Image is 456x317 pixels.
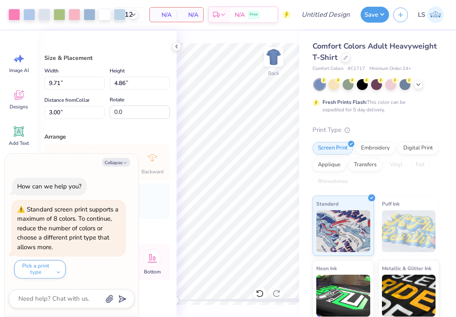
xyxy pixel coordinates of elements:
div: This color can be expedited for 5 day delivery. [323,98,425,113]
button: Save [361,7,389,23]
div: Applique [313,159,346,171]
div: Foil [410,159,430,171]
div: How can we help you? [17,182,82,191]
span: N/A [182,10,198,19]
span: Comfort Colors Adult Heavyweight T-Shirt [313,41,437,62]
div: Transfers [348,159,382,171]
img: Metallic & Glitter Ink [382,275,436,317]
div: Digital Print [398,142,438,155]
input: Untitled Design [295,6,356,23]
label: Width [44,66,59,76]
strong: Fresh Prints Flash: [323,99,367,106]
div: Rhinestones [313,175,353,188]
span: Free [250,12,258,18]
span: # C1717 [348,65,365,72]
span: Neon Ink [316,264,337,273]
img: Back [265,49,282,65]
span: Puff Ink [382,199,400,208]
button: Collapse [102,158,130,167]
div: Back [268,70,279,77]
img: Logan Severance [427,6,444,23]
span: Add Text [9,140,29,147]
div: Standard screen print supports a maximum of 8 colors. To continue, reduce the number of colors or... [17,205,118,251]
div: Print Type [313,125,439,135]
img: Standard [316,210,370,252]
label: Rotate [110,95,124,105]
span: Designs [10,103,28,110]
div: Vinyl [384,159,408,171]
span: LS [418,10,425,20]
input: – – [113,7,145,22]
span: Bottom [144,268,161,275]
label: Distance from Collar [44,95,90,105]
label: Height [110,66,125,76]
div: Arrange [44,132,170,141]
div: Screen Print [313,142,353,155]
span: Comfort Colors [313,65,343,72]
span: N/A [235,10,245,19]
span: Minimum Order: 24 + [369,65,411,72]
div: Embroidery [356,142,395,155]
div: Size & Placement [44,54,170,62]
span: Metallic & Glitter Ink [382,264,431,273]
span: Standard [316,199,338,208]
button: Pick a print type [14,260,66,278]
span: Image AI [9,67,29,74]
img: Puff Ink [382,210,436,252]
img: Neon Ink [316,275,370,317]
span: N/A [155,10,172,19]
a: LS [414,6,448,23]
